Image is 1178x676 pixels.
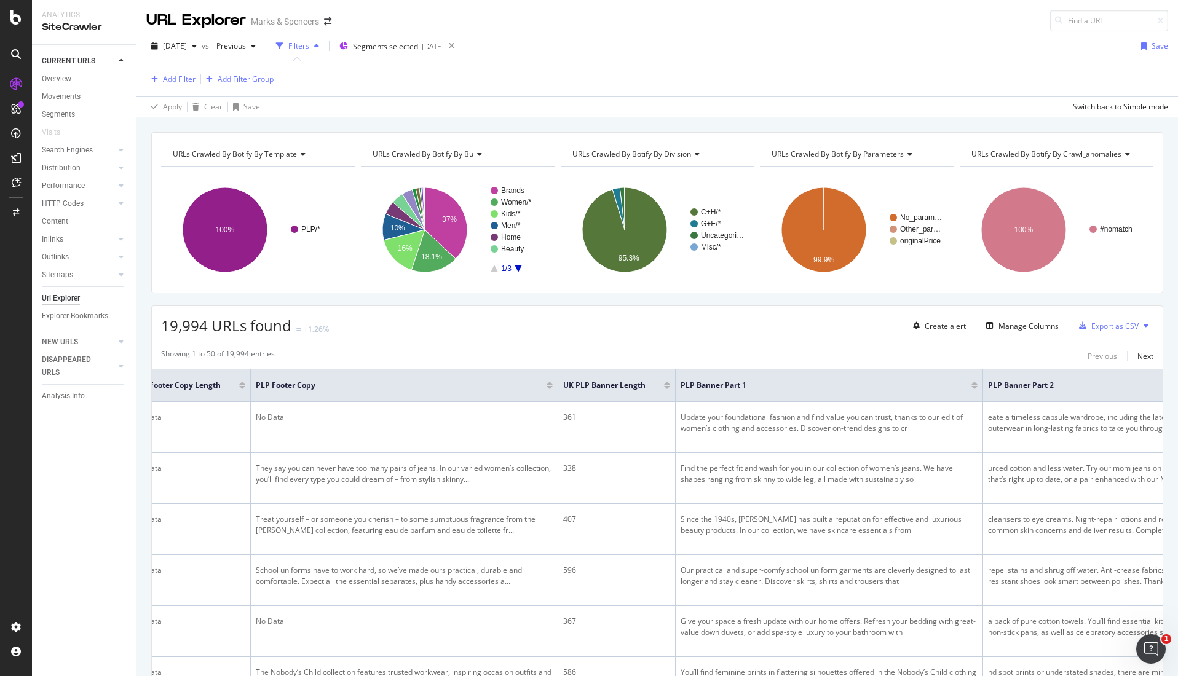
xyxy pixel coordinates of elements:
div: Create alert [925,321,966,331]
div: A chart. [361,176,555,283]
div: No Data [133,463,245,474]
span: 2025 Aug. 30th [163,41,187,51]
button: Add Filter [146,72,196,87]
div: Inlinks [42,233,63,246]
span: URLs Crawled By Botify By template [173,149,297,159]
div: Outlinks [42,251,69,264]
button: Previous [211,36,261,56]
div: No Data [133,616,245,627]
div: +1.26% [304,324,329,334]
button: Export as CSV [1074,316,1139,336]
div: arrow-right-arrow-left [324,17,331,26]
text: Other_par… [900,225,941,234]
text: Kids/* [501,210,521,218]
iframe: Intercom live chat [1136,634,1166,664]
div: HTTP Codes [42,197,84,210]
div: Analysis Info [42,390,85,403]
div: Find the perfect fit and wash for you in our collection of women’s jeans. We have shapes ranging ... [681,463,978,485]
div: Movements [42,90,81,103]
span: 19,994 URLs found [161,315,291,336]
a: CURRENT URLS [42,55,115,68]
a: Explorer Bookmarks [42,310,127,323]
div: 367 [563,616,670,627]
button: Segments selected[DATE] [334,36,444,56]
button: Next [1137,348,1153,363]
span: UK PLP banner length [563,380,646,391]
div: Overview [42,73,71,85]
svg: A chart. [161,176,355,283]
div: They say you can never have too many pairs of jeans. In our varied women’s collection, you’ll fin... [256,463,553,485]
text: Uncategori… [701,231,744,240]
div: Visits [42,126,60,139]
div: No Data [133,565,245,576]
div: No Data [256,616,553,627]
div: Segments [42,108,75,121]
div: Url Explorer [42,292,80,305]
text: No_param… [900,213,942,222]
a: Performance [42,179,115,192]
svg: A chart. [760,176,954,283]
svg: A chart. [960,176,1153,283]
div: Save [1152,41,1168,51]
div: Treat yourself – or someone you cherish – to some sumptuous fragrance from the [PERSON_NAME] coll... [256,514,553,536]
text: 95.3% [618,254,639,262]
text: Women/* [501,198,531,206]
a: Sitemaps [42,269,115,281]
span: URLs Crawled By Botify By division [572,149,691,159]
div: Apply [163,101,182,112]
span: Previous [211,41,246,51]
a: Content [42,215,127,228]
text: C+H/* [701,208,721,216]
a: Analysis Info [42,390,127,403]
span: URLs Crawled By Botify By bu [373,149,473,159]
text: originalPrice [900,237,941,245]
a: Visits [42,126,73,139]
a: Search Engines [42,144,115,157]
text: 16% [398,244,413,253]
div: Analytics [42,10,126,20]
input: Find a URL [1050,10,1168,31]
div: Marks & Spencers [251,15,319,28]
div: Manage Columns [998,321,1059,331]
h4: URLs Crawled By Botify By crawl_anomalies [969,144,1142,164]
a: Url Explorer [42,292,127,305]
div: Distribution [42,162,81,175]
div: Our practical and super-comfy school uniform garments are cleverly designed to last longer and st... [681,565,978,587]
button: Apply [146,97,182,117]
svg: A chart. [561,176,754,283]
div: 361 [563,412,670,423]
div: SiteCrawler [42,20,126,34]
span: PLP Banner Part 1 [681,380,953,391]
text: 100% [1014,226,1034,234]
text: 99.9% [813,256,834,264]
a: HTTP Codes [42,197,115,210]
a: NEW URLS [42,336,115,348]
span: URLs Crawled By Botify By parameters [772,149,904,159]
div: Sitemaps [42,269,73,281]
text: #nomatch [1100,225,1133,234]
div: Performance [42,179,85,192]
text: 1/3 [501,264,512,273]
button: [DATE] [146,36,202,56]
button: Clear [188,97,223,117]
span: PLP Footer Copy Length [133,380,221,391]
text: Home [501,233,521,242]
text: 10% [390,224,405,232]
a: Distribution [42,162,115,175]
button: Previous [1088,348,1117,363]
a: Outlinks [42,251,115,264]
div: Save [243,101,260,112]
div: Explorer Bookmarks [42,310,108,323]
div: URL Explorer [146,10,246,31]
div: School uniforms have to work hard, so we’ve made ours practical, durable and comfortable. Expect ... [256,565,553,587]
h4: URLs Crawled By Botify By bu [370,144,544,164]
a: Inlinks [42,233,115,246]
div: Content [42,215,68,228]
div: Clear [204,101,223,112]
span: 1 [1161,634,1171,644]
a: Segments [42,108,127,121]
div: Search Engines [42,144,93,157]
